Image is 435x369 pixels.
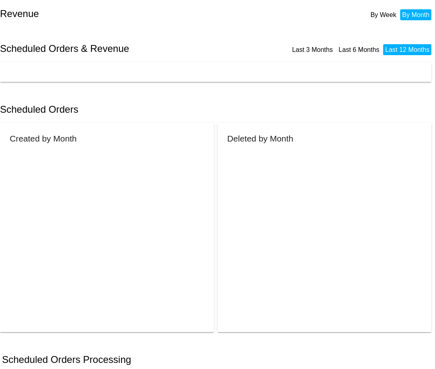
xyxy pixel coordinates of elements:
a: Last 12 Months [385,46,429,53]
li: By Month [400,9,432,20]
a: Last 6 Months [339,46,380,53]
a: Last 3 Months [292,46,333,53]
h2: Scheduled Orders Processing [2,354,131,365]
li: By Week [369,9,399,20]
h2: Created by Month [10,134,77,143]
h2: Deleted by Month [227,134,293,143]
